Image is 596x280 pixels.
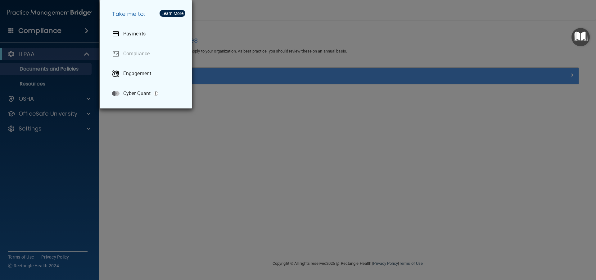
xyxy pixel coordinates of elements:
[107,25,187,43] a: Payments
[123,71,151,77] p: Engagement
[107,85,187,102] a: Cyber Quant
[160,10,185,17] button: Learn More
[107,65,187,82] a: Engagement
[489,236,589,261] iframe: Drift Widget Chat Controller
[571,28,590,46] button: Open Resource Center
[107,45,187,62] a: Compliance
[161,11,183,16] div: Learn More
[107,5,187,23] h5: Take me to:
[123,31,146,37] p: Payments
[123,90,151,97] p: Cyber Quant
